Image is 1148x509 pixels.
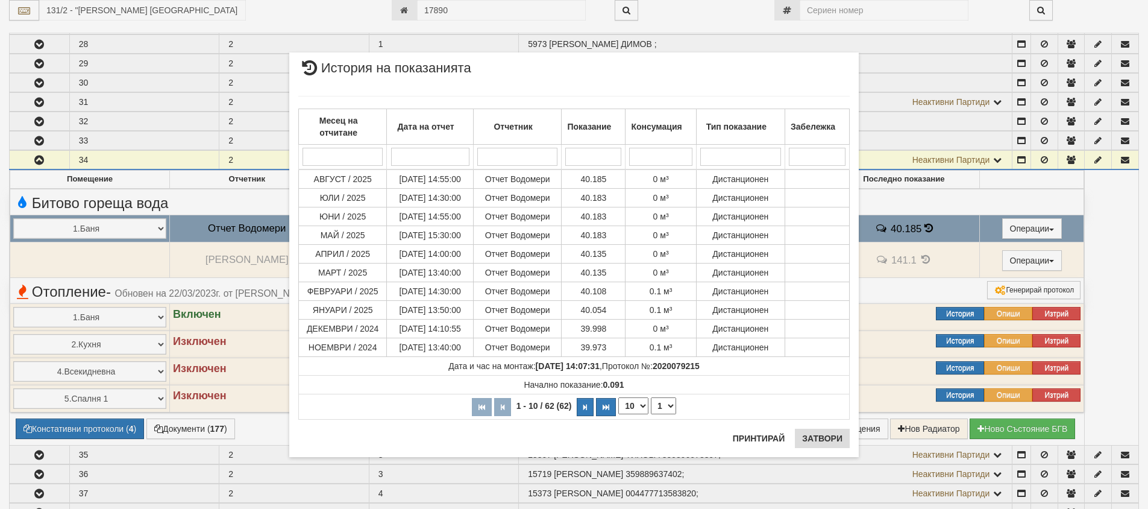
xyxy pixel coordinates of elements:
td: Дистанционен [696,245,785,264]
td: Отчет Водомери [473,207,561,226]
td: [DATE] 14:00:00 [387,245,474,264]
td: , [299,357,850,376]
button: Последна страница [596,398,616,416]
button: Първа страница [472,398,492,416]
td: ЯНУАРИ / 2025 [299,301,387,320]
td: Отчет Водомери [473,320,561,338]
td: ЮНИ / 2025 [299,207,387,226]
th: Тип показание: No sort applied, activate to apply an ascending sort [696,109,785,145]
span: История на показанията [298,62,471,84]
strong: [DATE] 14:07:31 [536,361,600,371]
td: [DATE] 13:40:00 [387,264,474,282]
td: [DATE] 14:55:00 [387,207,474,226]
td: Отчет Водомери [473,301,561,320]
button: Следваща страница [577,398,594,416]
select: Брой редове на страница [618,397,648,414]
th: Консумация: No sort applied, activate to apply an ascending sort [626,109,696,145]
span: 0 м³ [653,193,669,203]
td: [DATE] 14:55:00 [387,169,474,189]
td: [DATE] 15:30:00 [387,226,474,245]
span: Дата и час на монтаж: [448,361,600,371]
button: Принтирай [726,429,792,448]
td: Дистанционен [696,189,785,207]
td: [DATE] 14:30:00 [387,189,474,207]
td: Отчет Водомери [473,338,561,357]
button: Затвори [795,429,850,448]
td: Дистанционен [696,282,785,301]
td: АВГУСТ / 2025 [299,169,387,189]
td: Дистанционен [696,207,785,226]
td: ДЕКЕМВРИ / 2024 [299,320,387,338]
span: 0 м³ [653,324,669,334]
th: Месец на отчитане: No sort applied, activate to apply an ascending sort [299,109,387,145]
td: Дистанционен [696,320,785,338]
span: 40.108 [581,286,607,296]
select: Страница номер [651,397,676,414]
span: 39.973 [581,343,607,352]
td: МАЙ / 2025 [299,226,387,245]
td: Дистанционен [696,301,785,320]
td: Дистанционен [696,338,785,357]
td: Отчет Водомери [473,282,561,301]
span: 40.054 [581,305,607,315]
b: Забележка [791,122,835,131]
span: 0 м³ [653,174,669,184]
td: [DATE] 14:10:55 [387,320,474,338]
td: Дистанционен [696,226,785,245]
td: [DATE] 14:30:00 [387,282,474,301]
b: Месец на отчитане [319,116,358,138]
strong: 0.091 [603,380,624,390]
span: 0 м³ [653,230,669,240]
strong: 2020079215 [653,361,700,371]
td: Отчет Водомери [473,264,561,282]
span: 40.135 [581,249,607,259]
span: 40.135 [581,268,607,277]
td: ФЕВРУАРИ / 2025 [299,282,387,301]
th: Дата на отчет: No sort applied, activate to apply an ascending sort [387,109,474,145]
span: 39.998 [581,324,607,334]
td: ЮЛИ / 2025 [299,189,387,207]
td: [DATE] 13:40:00 [387,338,474,357]
span: 0.1 м³ [650,343,673,352]
span: 0.1 м³ [650,305,673,315]
th: Показание: No sort applied, activate to apply an ascending sort [562,109,626,145]
span: Протокол №: [602,361,700,371]
span: 0.1 м³ [650,286,673,296]
th: Отчетник: No sort applied, activate to apply an ascending sort [473,109,561,145]
b: Тип показание [706,122,767,131]
td: Дистанционен [696,169,785,189]
span: 40.183 [581,212,607,221]
b: Консумация [631,122,682,131]
span: 40.183 [581,193,607,203]
b: Показание [567,122,611,131]
td: Отчет Водомери [473,169,561,189]
td: Отчет Водомери [473,226,561,245]
td: Дистанционен [696,264,785,282]
span: 1 - 10 / 62 (62) [513,401,575,411]
button: Предишна страница [494,398,511,416]
span: 0 м³ [653,212,669,221]
td: МАРТ / 2025 [299,264,387,282]
td: [DATE] 13:50:00 [387,301,474,320]
b: Дата на отчет [398,122,454,131]
span: 0 м³ [653,249,669,259]
th: Забележка: No sort applied, activate to apply an ascending sort [785,109,849,145]
span: 0 м³ [653,268,669,277]
span: 40.185 [581,174,607,184]
td: Отчет Водомери [473,189,561,207]
span: Начално показание: [524,380,624,390]
b: Отчетник [494,122,532,131]
td: АПРИЛ / 2025 [299,245,387,264]
td: НОЕМВРИ / 2024 [299,338,387,357]
td: Отчет Водомери [473,245,561,264]
span: 40.183 [581,230,607,240]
